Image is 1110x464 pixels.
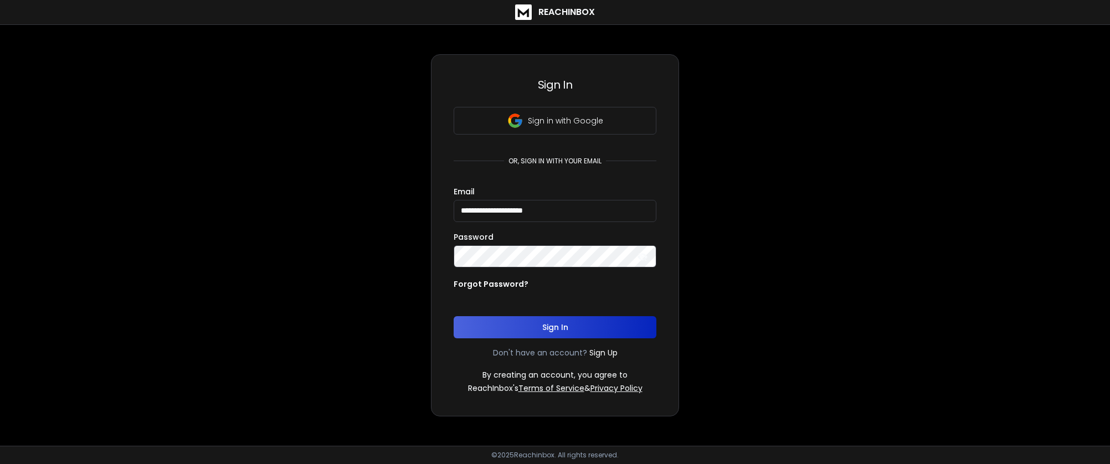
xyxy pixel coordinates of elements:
p: ReachInbox's & [468,383,643,394]
img: logo [515,4,532,20]
label: Email [454,188,475,195]
h1: ReachInbox [538,6,595,19]
label: Password [454,233,494,241]
p: or, sign in with your email [504,157,606,166]
button: Sign in with Google [454,107,656,135]
p: © 2025 Reachinbox. All rights reserved. [491,451,619,460]
a: Terms of Service [518,383,584,394]
a: Sign Up [589,347,618,358]
h3: Sign In [454,77,656,92]
button: Sign In [454,316,656,338]
p: Forgot Password? [454,279,528,290]
a: ReachInbox [515,4,595,20]
p: Sign in with Google [528,115,603,126]
a: Privacy Policy [590,383,643,394]
p: By creating an account, you agree to [482,369,628,380]
p: Don't have an account? [493,347,587,358]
